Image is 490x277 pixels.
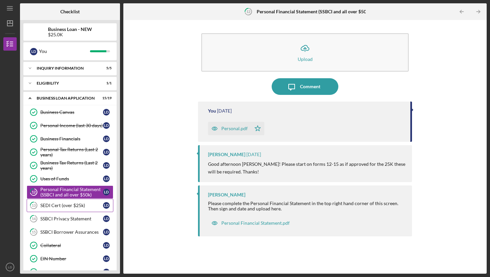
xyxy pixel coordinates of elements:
[27,145,113,159] a: Personal Tax Returns (Last 2 years)LD
[27,132,113,145] a: Business FinancialsLD
[27,119,113,132] a: Personal Income (last 30 days)LD
[208,152,245,157] div: [PERSON_NAME]
[27,106,113,119] a: Business CanvasLD
[208,108,216,114] div: You
[27,239,113,252] a: CollateralLD
[201,33,409,72] button: Upload
[27,212,113,225] a: 14SSBCI Privacy StatementLD
[208,122,264,135] button: Personal.pdf
[208,201,405,211] div: Please complete the Personal Financial Statement in the top right hand corner of this screen. The...
[27,159,113,172] a: Business Tax Returns (Last 2 years)LD
[208,160,405,175] p: Good afternoon [PERSON_NAME]! Please start on forms 12-15 as if approved for the 25K these will b...
[8,265,12,269] text: LD
[100,96,112,100] div: 15 / 19
[40,203,103,208] div: SEDI Cert (over $25k)
[40,147,103,157] div: Personal Tax Returns (Last 2 years)
[221,220,290,226] div: Personal Financial Statement.pdf
[48,32,92,37] div: $25.0K
[27,172,113,185] a: Uses of FundsLD
[246,9,250,14] tspan: 12
[103,122,110,129] div: L D
[40,243,103,248] div: Collateral
[40,176,103,181] div: Uses of Funds
[103,242,110,249] div: L D
[272,78,338,95] button: Comment
[27,199,113,212] a: 13SEDI Cert (over $25k)LD
[37,96,95,100] div: BUSINESS LOAN APPLICATION
[27,225,113,239] a: 15SSBCI Borrower AssurancesLD
[40,269,103,275] div: Business License
[208,192,245,197] div: [PERSON_NAME]
[40,216,103,221] div: SSBCI Privacy Statement
[32,217,36,221] tspan: 14
[32,230,36,234] tspan: 15
[32,203,36,208] tspan: 13
[257,9,370,14] b: Personal Financial Statement (SSBCI and all over $50k)
[103,189,110,195] div: L D
[3,260,17,274] button: LD
[103,215,110,222] div: L D
[30,48,37,55] div: L D
[40,160,103,171] div: Business Tax Returns (Last 2 years)
[103,202,110,209] div: L D
[103,255,110,262] div: L D
[103,229,110,235] div: L D
[103,149,110,155] div: L D
[40,187,103,197] div: Personal Financial Statement (SSBCI and all over $50k)
[103,269,110,275] div: L D
[217,108,232,114] time: 2025-08-12 15:52
[39,46,90,57] div: You
[27,252,113,265] a: EIN NumberLD
[103,162,110,169] div: L D
[37,81,95,85] div: ELIGIBILITY
[246,152,261,157] time: 2025-08-12 14:54
[221,126,248,131] div: Personal.pdf
[48,27,92,32] b: Business Loan - NEW
[40,136,103,141] div: Business Financials
[60,9,80,14] b: Checklist
[40,110,103,115] div: Business Canvas
[32,190,36,194] tspan: 12
[27,185,113,199] a: 12Personal Financial Statement (SSBCI and all over $50k)LD
[103,136,110,142] div: L D
[40,123,103,128] div: Personal Income (last 30 days)
[100,66,112,70] div: 5 / 5
[103,109,110,116] div: L D
[37,66,95,70] div: INQUIRY INFORMATION
[300,78,320,95] div: Comment
[208,216,293,230] button: Personal Financial Statement.pdf
[40,256,103,261] div: EIN Number
[40,229,103,235] div: SSBCI Borrower Assurances
[298,57,313,62] div: Upload
[100,81,112,85] div: 1 / 1
[103,175,110,182] div: L D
